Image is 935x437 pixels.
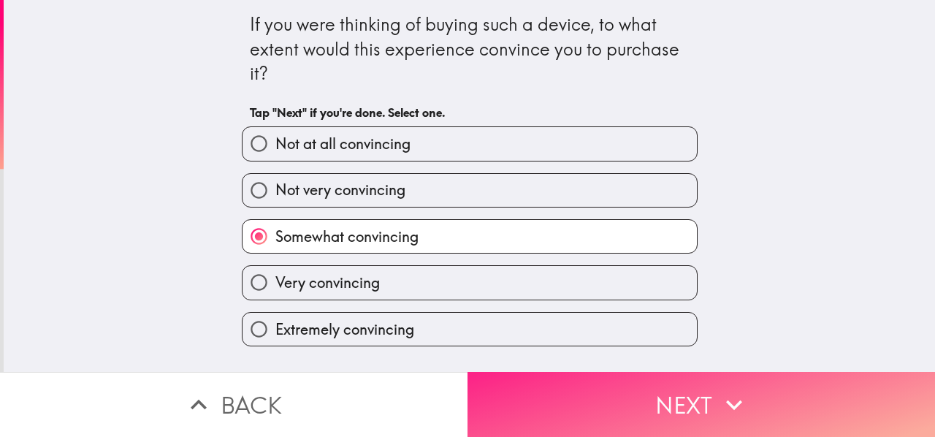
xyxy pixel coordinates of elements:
button: Extremely convincing [243,313,697,346]
button: Next [467,372,935,437]
span: Somewhat convincing [275,227,419,247]
div: If you were thinking of buying such a device, to what extent would this experience convince you t... [250,12,690,86]
span: Not very convincing [275,180,405,200]
button: Very convincing [243,266,697,299]
button: Somewhat convincing [243,220,697,253]
span: Not at all convincing [275,134,411,154]
button: Not very convincing [243,174,697,207]
span: Extremely convincing [275,319,414,340]
span: Very convincing [275,273,380,293]
h6: Tap "Next" if you're done. Select one. [250,104,690,121]
button: Not at all convincing [243,127,697,160]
